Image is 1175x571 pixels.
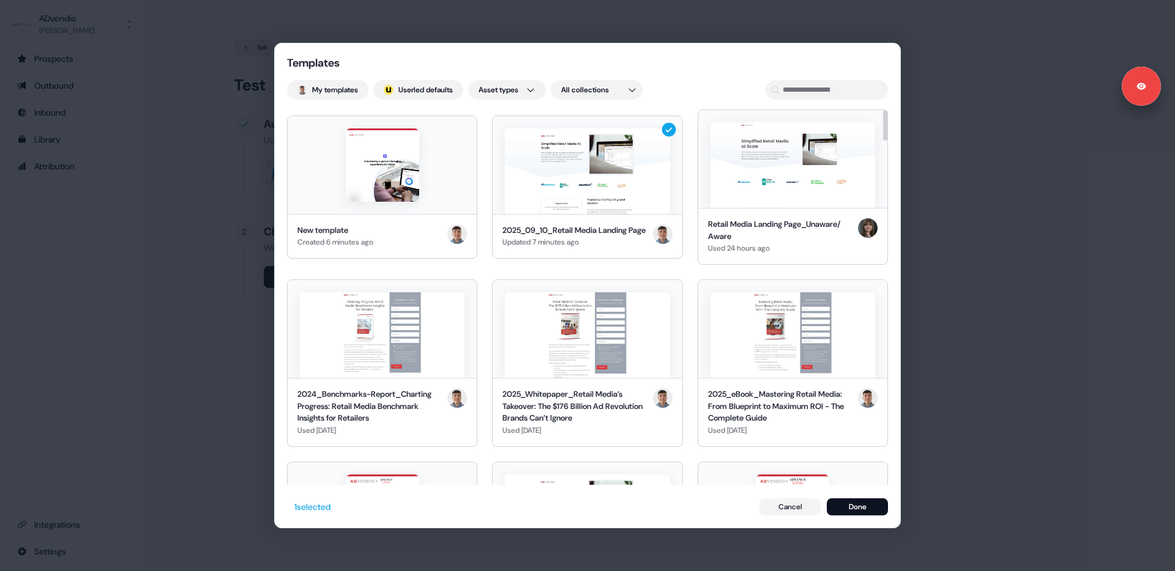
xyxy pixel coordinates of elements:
[492,279,682,447] button: 2025_Whitepaper_Retail Media’s Takeover: The $176 Billion Ad Revolution Brands Can’t Ignore2025_W...
[297,388,442,424] div: 2024_Benchmarks-Report_Charting Progress: Retail Media Benchmark Insights for Retailers
[505,128,670,214] img: 2025_09_10_Retail Media Landing Page
[711,292,875,378] img: 2025_eBook_Mastering Retail Media: From Blueprint to Maximum ROI - The Complete Guide
[287,80,368,100] button: My templates
[711,122,875,208] img: Retail Media Landing Page_Unaware/ Aware
[759,498,821,515] button: Cancel
[297,236,373,248] div: Created 6 minutes ago
[561,84,609,96] span: All collections
[502,224,646,237] div: 2025_09_10_Retail Media Landing Page
[287,497,338,517] button: 1selected
[300,292,464,378] img: 2024_Benchmarks-Report_Charting Progress: Retail Media Benchmark Insights for Retailers
[698,279,888,447] button: 2025_eBook_Mastering Retail Media: From Blueprint to Maximum ROI - The Complete Guide2025_eBook_M...
[708,242,853,254] div: Used 24 hours ago
[373,80,463,100] button: userled logo;Userled defaults
[551,80,643,100] button: All collections
[653,388,673,408] img: Denis
[346,474,419,548] img: 2025_08 Advance Local 2
[698,109,888,265] button: Retail Media Landing Page_Unaware/ AwareRetail Media Landing Page_Unaware/ AwareUsed 24 hours ago...
[505,474,670,560] img: New template
[447,224,467,244] img: Denis
[346,128,419,202] img: New template
[287,109,477,265] button: New templateNew templateCreated 6 minutes agoDenis
[502,424,647,437] div: Used [DATE]
[297,224,373,237] div: New template
[708,218,853,242] div: Retail Media Landing Page_Unaware/ Aware
[858,218,878,238] img: Michaela
[297,85,307,95] img: Denis
[505,292,670,378] img: 2025_Whitepaper_Retail Media’s Takeover: The $176 Billion Ad Revolution Brands Can’t Ignore
[827,498,888,515] button: Done
[468,80,546,100] button: Asset types
[858,388,878,408] img: Denis
[708,424,853,437] div: Used [DATE]
[447,388,467,408] img: Denis
[384,85,394,95] img: userled logo
[492,109,682,265] button: 2025_09_10_Retail Media Landing Page2025_09_10_Retail Media Landing PageUpdated 7 minutes agoDenis
[287,279,477,447] button: 2024_Benchmarks-Report_Charting Progress: Retail Media Benchmark Insights for Retailers 2024_Benc...
[756,474,829,548] img: 2025_08 Advance Local
[502,236,646,248] div: Updated 7 minutes ago
[708,388,853,424] div: 2025_eBook_Mastering Retail Media: From Blueprint to Maximum ROI - The Complete Guide
[384,85,394,95] div: ;
[287,56,409,70] div: Templates
[653,224,673,244] img: Denis
[502,388,647,424] div: 2025_Whitepaper_Retail Media’s Takeover: The $176 Billion Ad Revolution Brands Can’t Ignore
[297,424,442,437] div: Used [DATE]
[294,501,330,513] div: 1 selected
